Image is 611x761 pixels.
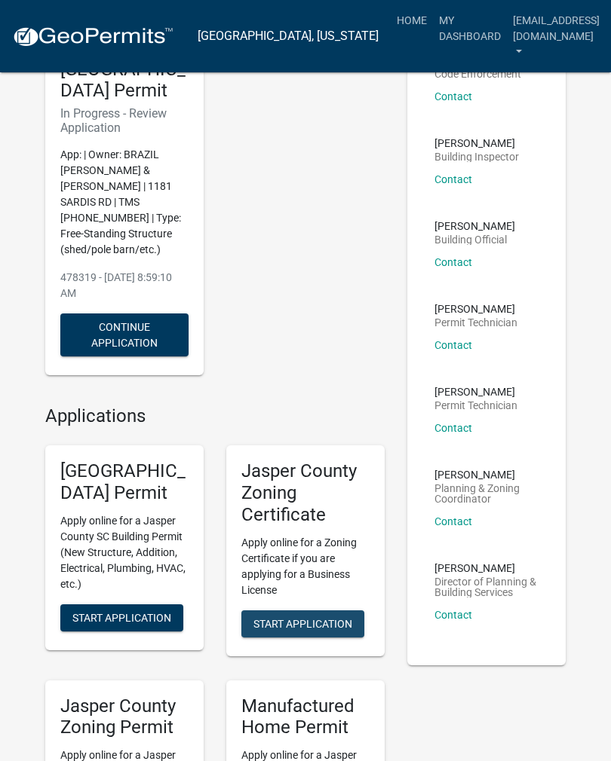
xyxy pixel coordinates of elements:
[434,304,517,314] p: [PERSON_NAME]
[434,317,517,328] p: Permit Technician
[434,173,472,185] a: Contact
[434,256,472,268] a: Contact
[433,6,507,50] a: My Dashboard
[241,610,364,637] button: Start Application
[434,469,539,480] p: [PERSON_NAME]
[434,151,519,162] p: Building Inspector
[507,6,606,66] a: [EMAIL_ADDRESS][DOMAIN_NAME]
[434,90,472,102] a: Contact
[434,563,539,573] p: [PERSON_NAME]
[60,513,189,592] p: Apply online for a Jasper County SC Building Permit (New Structure, Addition, Electrical, Plumbin...
[60,106,189,135] h6: In Progress - Review Application
[434,400,517,411] p: Permit Technician
[60,313,189,356] button: Continue Application
[434,221,515,231] p: [PERSON_NAME]
[241,695,370,739] h5: Manufactured Home Permit
[434,387,517,397] p: [PERSON_NAME]
[45,405,385,427] h4: Applications
[60,695,189,739] h5: Jasper County Zoning Permit
[198,23,379,49] a: [GEOGRAPHIC_DATA], [US_STATE]
[434,422,472,434] a: Contact
[60,59,189,102] h5: [GEOGRAPHIC_DATA] Permit
[391,6,433,35] a: Home
[434,339,472,351] a: Contact
[434,576,539,597] p: Director of Planning & Building Services
[241,535,370,598] p: Apply online for a Zoning Certificate if you are applying for a Business License
[72,611,171,623] span: Start Application
[60,460,189,504] h5: [GEOGRAPHIC_DATA] Permit
[60,270,189,301] p: 478319 - [DATE] 8:59:10 AM
[434,483,539,504] p: Planning & Zoning Coordinator
[60,147,189,258] p: App: | Owner: BRAZIL [PERSON_NAME] & [PERSON_NAME] | 1181 SARDIS RD | TMS [PHONE_NUMBER] | Type: ...
[434,515,472,527] a: Contact
[434,234,515,245] p: Building Official
[434,138,519,148] p: [PERSON_NAME]
[241,460,370,525] h5: Jasper County Zoning Certificate
[60,604,183,631] button: Start Application
[434,609,472,621] a: Contact
[253,617,352,629] span: Start Application
[434,69,521,79] p: Code Enforcement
